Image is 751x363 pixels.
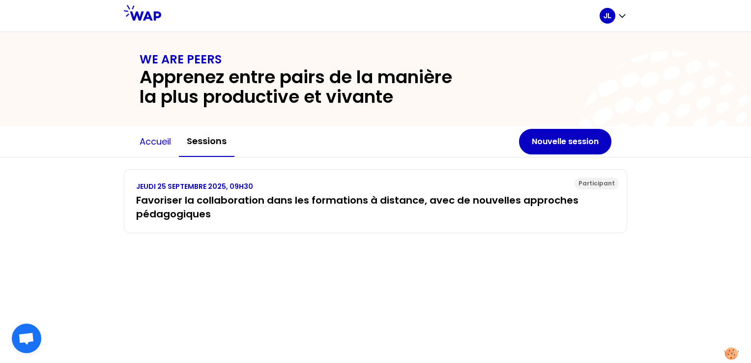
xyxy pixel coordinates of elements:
div: Ouvrir le chat [12,324,41,353]
h1: WE ARE PEERS [140,52,611,67]
a: JEUDI 25 SEPTEMBRE 2025, 09H30Favoriser la collaboration dans les formations à distance, avec de ... [136,181,615,221]
button: Accueil [132,127,179,156]
h3: Favoriser la collaboration dans les formations à distance, avec de nouvelles approches pédagogiques [136,193,615,221]
p: JL [604,11,611,21]
p: JEUDI 25 SEPTEMBRE 2025, 09H30 [136,181,615,191]
h2: Apprenez entre pairs de la manière la plus productive et vivante [140,67,470,107]
div: Participant [575,178,619,189]
button: Nouvelle session [519,129,611,154]
button: Sessions [179,126,234,157]
button: JL [600,8,627,24]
